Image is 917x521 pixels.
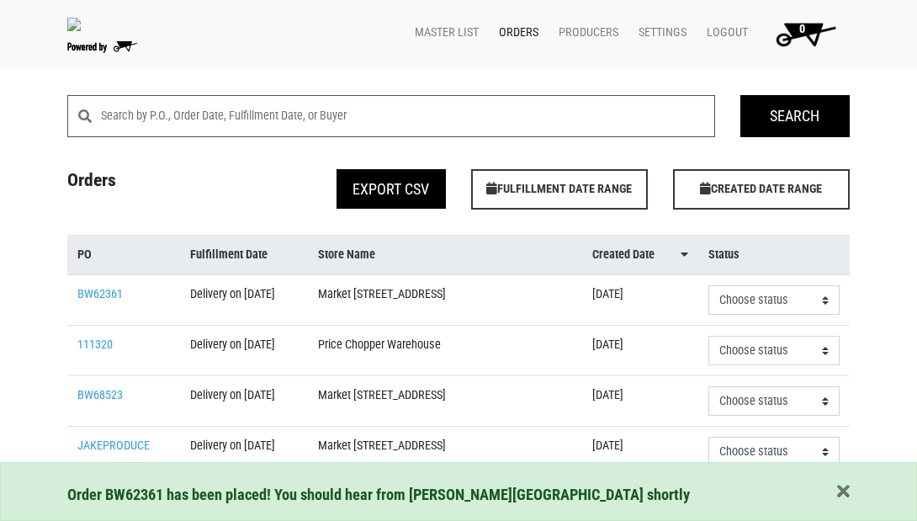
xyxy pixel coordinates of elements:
[592,246,655,264] span: Created Date
[180,427,308,477] td: Delivery on [DATE]
[101,95,715,137] input: Search by P.O., Order Date, Fulfillment Date, or Buyer
[180,274,308,326] td: Delivery on [DATE]
[708,246,739,264] span: Status
[190,246,268,264] span: Fulfillment Date
[180,376,308,427] td: Delivery on [DATE]
[308,326,582,376] td: Price Chopper Warehouse
[67,18,81,31] img: original-fc7597fdc6adbb9d0e2ae620e786d1a2.jpg
[318,246,375,264] span: Store Name
[545,17,625,49] a: Producers
[77,388,123,402] a: BW68523
[673,169,850,210] span: CREATED DATE RANGE
[592,246,688,264] a: Created Date
[318,246,572,264] a: Store Name
[308,427,582,477] td: Market [STREET_ADDRESS]
[768,17,843,51] img: Cart
[77,246,92,264] span: PO
[740,95,850,137] input: Search
[55,169,257,203] h4: Orders
[693,17,755,49] a: Logout
[180,326,308,376] td: Delivery on [DATE]
[67,41,137,53] img: Powered by Big Wheelbarrow
[799,22,805,36] span: 0
[485,17,545,49] a: Orders
[582,274,698,326] td: [DATE]
[582,376,698,427] td: [DATE]
[471,169,648,210] span: FULFILLMENT DATE RANGE
[77,338,113,352] a: 111320
[708,246,840,264] a: Status
[308,274,582,326] td: Market [STREET_ADDRESS]
[625,17,693,49] a: Settings
[308,376,582,427] td: Market [STREET_ADDRESS]
[582,427,698,477] td: [DATE]
[67,483,850,507] div: Order BW62361 has been placed! You should hear from [PERSON_NAME][GEOGRAPHIC_DATA] shortly
[582,326,698,376] td: [DATE]
[190,246,298,264] a: Fulfillment Date
[77,287,123,301] a: BW62361
[755,17,850,51] a: 0
[77,246,170,264] a: PO
[337,169,446,209] button: Export CSV
[77,439,150,453] a: JAKEPRODUCE
[401,17,485,49] a: Master List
